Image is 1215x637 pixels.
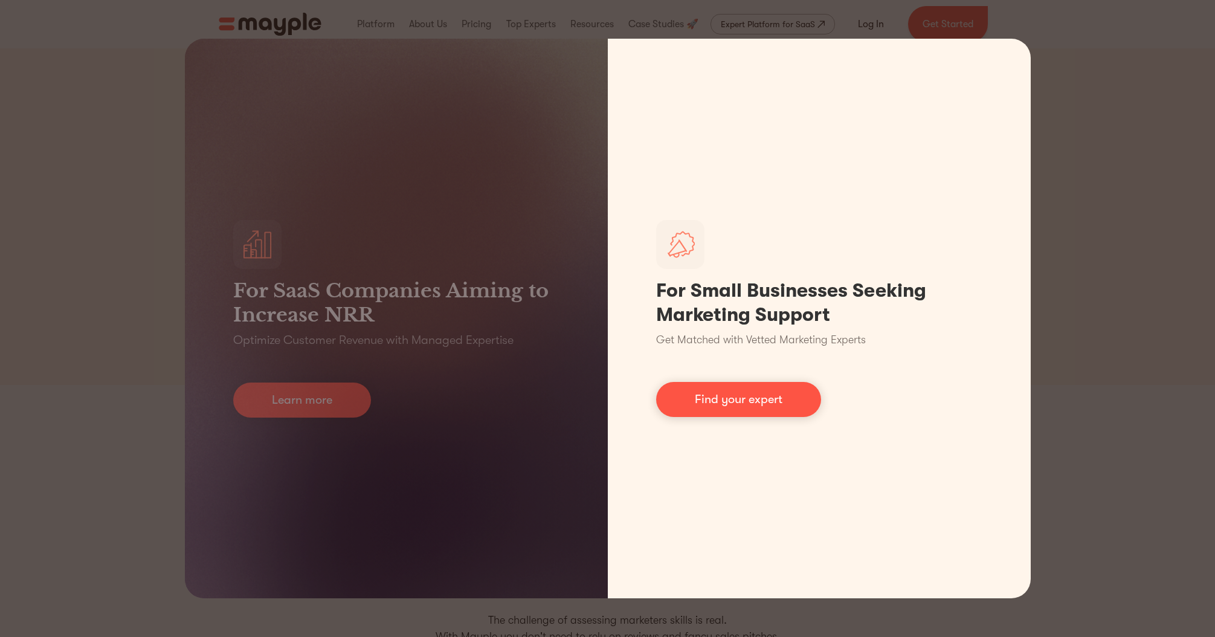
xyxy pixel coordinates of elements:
[656,279,982,327] h1: For Small Businesses Seeking Marketing Support
[233,332,514,349] p: Optimize Customer Revenue with Managed Expertise
[656,332,866,348] p: Get Matched with Vetted Marketing Experts
[656,382,821,417] a: Find your expert
[233,383,371,418] a: Learn more
[233,279,559,327] h3: For SaaS Companies Aiming to Increase NRR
